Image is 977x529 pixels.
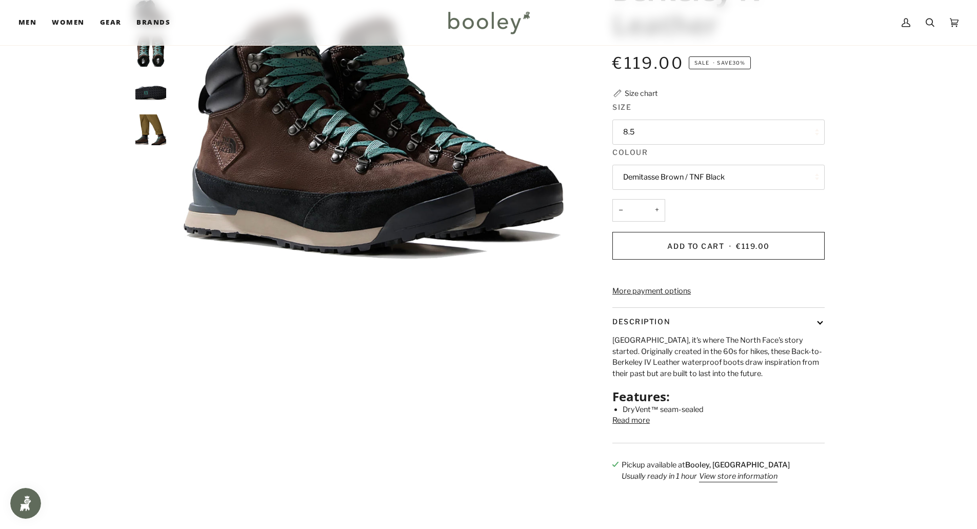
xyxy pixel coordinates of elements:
span: • [727,242,734,250]
span: Sale [694,60,709,66]
p: [GEOGRAPHIC_DATA], it's where The North Face's story started. Originally created in the 60s for h... [612,335,825,380]
button: Description [612,308,825,335]
button: − [612,199,629,222]
span: Colour [612,147,648,158]
button: Add to Cart • €119.00 [612,232,825,260]
span: Brands [136,17,170,28]
span: Add to Cart [667,242,724,250]
input: Quantity [612,199,665,222]
button: View store information [699,471,777,482]
button: Read more [612,415,650,426]
span: Save [689,56,751,70]
img: Booley [444,8,533,37]
button: Demitasse Brown / TNF Black [612,165,825,190]
strong: Booley, [GEOGRAPHIC_DATA] [685,460,790,469]
span: Gear [100,17,122,28]
span: 30% [732,60,745,66]
div: Size chart [625,88,657,99]
button: 8.5 [612,120,825,145]
img: The North Face Men's Back-to-Berkeley IV Leather Demitasse Brown / TNF Black - Booley Galway [135,36,166,67]
img: The North Face Men's Back-to-Berkeley IV Leather Demitasse Brown / TNF Black - Booley Galway [135,75,166,106]
p: Pickup available at [622,460,790,471]
h2: Features: [612,389,825,404]
em: • [711,60,717,66]
a: More payment options [612,286,825,297]
iframe: Button to open loyalty program pop-up [10,488,41,519]
button: + [649,199,665,222]
span: Men [18,17,36,28]
p: Usually ready in 1 hour [622,471,790,482]
span: Size [612,102,631,112]
span: €119.00 [612,53,684,73]
span: €119.00 [736,242,770,250]
li: DryVent™ seam-sealed [623,404,825,416]
img: The North Face Men's Back-to-Berkeley IV Leather Demitasse Brown / TNF Black - Booley Galway [135,114,166,145]
span: Women [52,17,84,28]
